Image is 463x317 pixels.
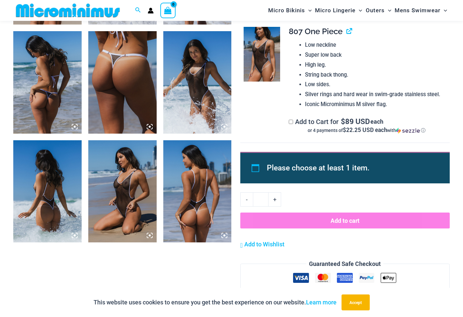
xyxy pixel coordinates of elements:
[160,3,176,18] a: View Shopping Cart, empty
[395,2,440,19] span: Mens Swimwear
[268,2,305,19] span: Micro Bikinis
[305,60,444,70] li: High leg.
[341,118,370,125] span: 89 USD
[306,259,383,269] legend: Guaranteed Safe Checkout
[163,31,232,134] img: Tradewinds Ink and Ivory 807 One Piece
[289,27,343,36] span: 807 One Piece
[313,2,364,19] a: Micro LingerieMenu ToggleMenu Toggle
[305,90,444,99] li: Silver rings and hard wear in swim-grade stainless steel.
[240,213,450,228] button: Add to cart
[13,31,82,134] img: Tradewinds Ink and Ivory 317 Tri Top 469 Thong
[385,2,391,19] span: Menu Toggle
[267,2,313,19] a: Micro BikinisMenu ToggleMenu Toggle
[341,116,345,126] span: $
[315,2,355,19] span: Micro Lingerie
[305,50,444,60] li: Super low back
[355,2,362,19] span: Menu Toggle
[305,70,444,80] li: String back thong.
[88,31,157,134] img: Tradewinds Ink and Ivory 469 Thong
[269,192,281,206] a: +
[148,8,154,14] a: Account icon link
[306,299,337,306] a: Learn more
[244,27,280,82] img: Tradewinds Ink and Ivory 807 One Piece
[244,241,284,248] span: Add to Wishlist
[342,294,370,310] button: Accept
[305,40,444,50] li: Low neckline
[366,2,385,19] span: Outers
[343,126,387,134] span: $22.25 USD each
[267,160,434,176] li: Please choose at least 1 item.
[305,80,444,90] li: Low sides.
[305,2,312,19] span: Menu Toggle
[163,140,232,243] img: Tradewinds Ink and Ivory 807 One Piece
[305,99,444,109] li: Iconic Microminimus M silver flag.
[440,2,447,19] span: Menu Toggle
[289,118,444,134] label: Add to Cart for
[240,239,284,249] a: Add to Wishlist
[289,127,444,134] div: or 4 payments of with
[13,3,122,18] img: MM SHOP LOGO FLAT
[370,118,383,125] span: each
[94,297,337,307] p: This website uses cookies to ensure you get the best experience on our website.
[253,192,269,206] input: Product quantity
[289,127,444,134] div: or 4 payments of$22.25 USD eachwithSezzle Click to learn more about Sezzle
[240,192,253,206] a: -
[364,2,393,19] a: OutersMenu ToggleMenu Toggle
[396,128,420,134] img: Sezzle
[13,140,82,243] img: Tradewinds Ink and Ivory 807 One Piece
[289,120,293,124] input: Add to Cart for$89 USD eachor 4 payments of$22.25 USD eachwithSezzle Click to learn more about Se...
[393,2,449,19] a: Mens SwimwearMenu ToggleMenu Toggle
[135,6,141,15] a: Search icon link
[266,1,450,20] nav: Site Navigation
[88,140,157,243] img: Tradewinds Ink and Ivory 807 One Piece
